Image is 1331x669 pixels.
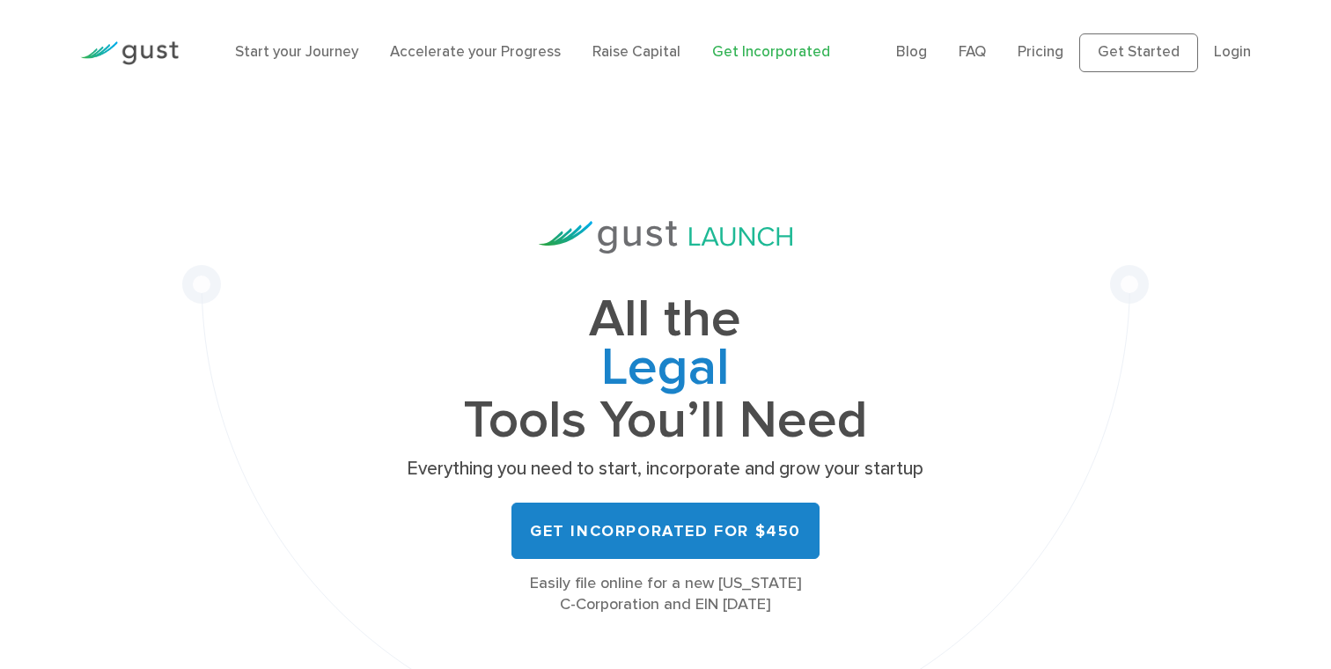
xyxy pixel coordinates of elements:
[401,573,930,615] div: Easily file online for a new [US_STATE] C-Corporation and EIN [DATE]
[896,43,927,61] a: Blog
[592,43,680,61] a: Raise Capital
[1079,33,1198,72] a: Get Started
[80,41,179,65] img: Gust Logo
[959,43,986,61] a: FAQ
[712,43,830,61] a: Get Incorporated
[401,296,930,445] h1: All the Tools You’ll Need
[539,221,792,254] img: Gust Launch Logo
[1214,43,1251,61] a: Login
[235,43,358,61] a: Start your Journey
[401,344,930,397] span: Legal
[511,503,820,559] a: Get Incorporated for $450
[401,457,930,482] p: Everything you need to start, incorporate and grow your startup
[390,43,561,61] a: Accelerate your Progress
[1018,43,1063,61] a: Pricing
